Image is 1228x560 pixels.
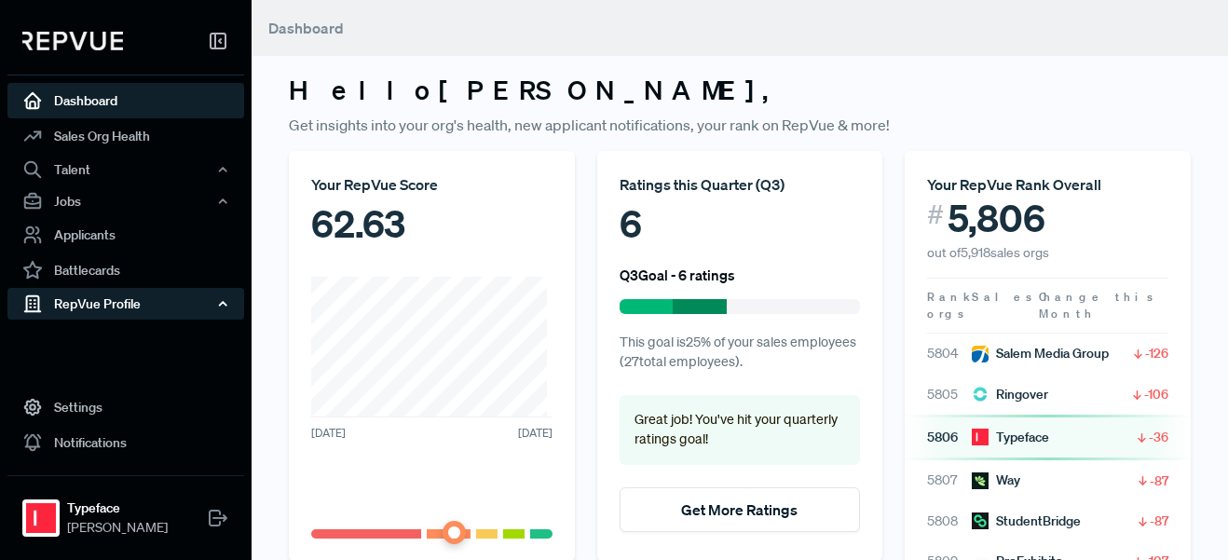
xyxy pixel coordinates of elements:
a: TypefaceTypeface[PERSON_NAME] [7,475,244,545]
button: Get More Ratings [620,487,861,532]
div: Ringover [972,385,1048,404]
div: 62.63 [311,196,553,252]
div: Way [972,471,1020,490]
span: [DATE] [311,425,346,442]
span: 5805 [927,385,972,404]
strong: Typeface [67,499,168,518]
h6: Q3 Goal - 6 ratings [620,266,735,283]
span: Dashboard [268,19,344,37]
button: Jobs [7,185,244,217]
div: Ratings this Quarter ( Q3 ) [620,173,861,196]
span: -87 [1150,471,1168,490]
div: Typeface [972,428,1049,447]
a: Battlecards [7,253,244,288]
a: Sales Org Health [7,118,244,154]
span: -106 [1144,385,1168,403]
span: out of 5,918 sales orgs [927,244,1049,261]
img: Typeface [26,503,56,533]
h3: Hello [PERSON_NAME] , [289,75,1191,106]
span: -87 [1150,512,1168,530]
span: # [927,196,944,234]
img: Ringover [972,386,989,403]
div: 6 [620,196,861,252]
img: Way [972,472,989,489]
span: -36 [1149,428,1168,446]
div: StudentBridge [972,512,1081,531]
span: Change this Month [1039,289,1156,321]
a: Settings [7,389,244,425]
div: Your RepVue Score [311,173,553,196]
img: Typeface [972,429,989,445]
span: 5807 [927,471,972,490]
span: Your RepVue Rank Overall [927,175,1101,194]
p: This goal is 25 % of your sales employees ( 27 total employees). [620,333,861,373]
button: RepVue Profile [7,288,244,320]
span: [DATE] [518,425,553,442]
span: [PERSON_NAME] [67,518,168,538]
span: Rank [927,289,972,306]
button: Talent [7,154,244,185]
img: Salem Media Group [972,346,989,362]
span: 5806 [927,428,972,447]
span: 5808 [927,512,972,531]
p: Great job! You've hit your quarterly ratings goal! [634,410,846,450]
span: Sales orgs [927,289,1035,321]
img: RepVue [22,32,123,50]
img: StudentBridge [972,512,989,529]
span: 5,806 [948,196,1045,240]
p: Get insights into your org's health, new applicant notifications, your rank on RepVue & more! [289,114,1191,136]
a: Dashboard [7,83,244,118]
a: Applicants [7,217,244,253]
div: Salem Media Group [972,344,1109,363]
span: -126 [1145,344,1168,362]
span: 5804 [927,344,972,363]
a: Notifications [7,425,244,460]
